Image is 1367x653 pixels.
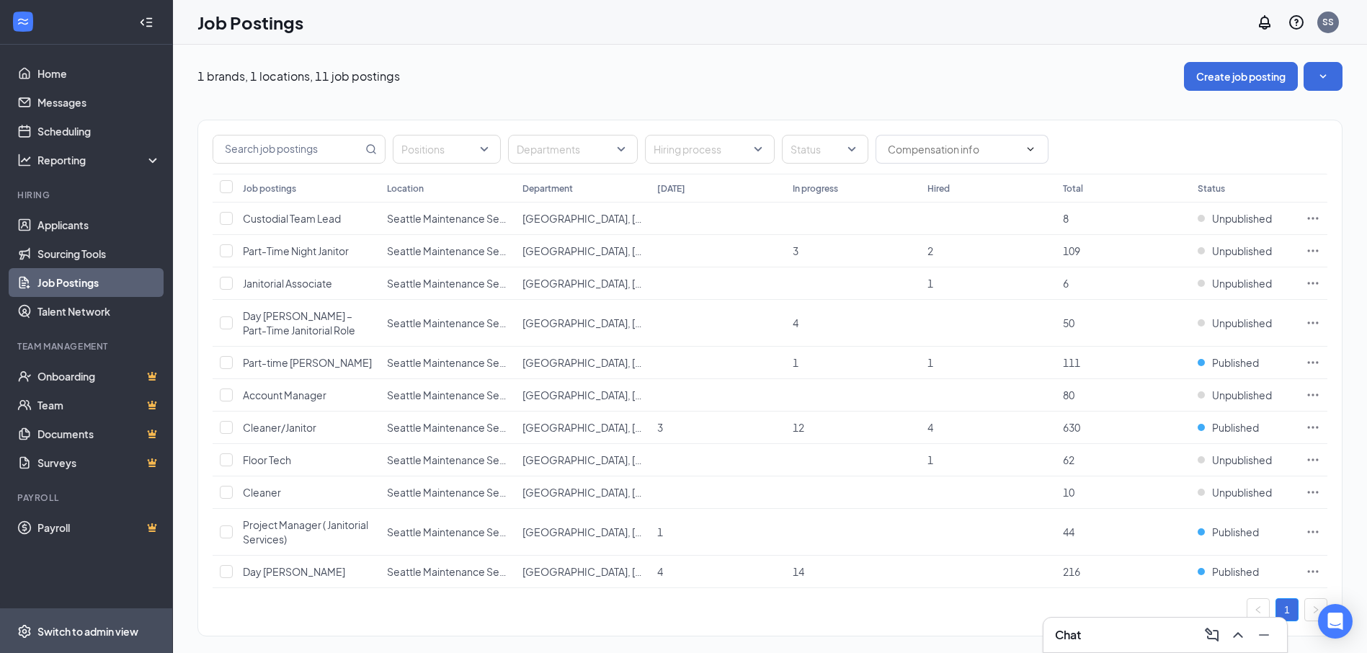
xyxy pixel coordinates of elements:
span: Floor Tech [243,453,291,466]
svg: Ellipses [1306,316,1320,330]
span: Cleaner [243,486,281,499]
span: Seattle Maintenance Services [387,565,527,578]
div: Payroll [17,492,158,504]
span: Day [PERSON_NAME] [243,565,345,578]
svg: Collapse [139,15,153,30]
span: 10 [1063,486,1074,499]
a: PayrollCrown [37,513,161,542]
td: Seattle, WA [515,509,651,556]
span: Published [1212,564,1259,579]
span: 4 [793,316,798,329]
svg: Analysis [17,153,32,167]
td: Bellevue, WA [515,476,651,509]
div: SS [1322,16,1334,28]
span: 1 [927,453,933,466]
span: Seattle Maintenance Services [387,277,527,290]
span: Part-Time Night Janitor [243,244,349,257]
span: Seattle Maintenance Services [387,316,527,329]
td: Seattle Maintenance Services [380,267,515,300]
div: Reporting [37,153,161,167]
button: left [1247,598,1270,621]
span: Unpublished [1212,316,1272,330]
span: Day [PERSON_NAME] – Part-Time Janitorial Role [243,309,355,337]
svg: WorkstreamLogo [16,14,30,29]
span: [GEOGRAPHIC_DATA], [GEOGRAPHIC_DATA] [522,388,737,401]
button: right [1304,598,1327,621]
td: Bellevue, WA [515,267,651,300]
a: 1 [1276,599,1298,621]
a: Sourcing Tools [37,239,161,268]
svg: ChevronDown [1025,143,1036,155]
td: Seattle Maintenance Services [380,347,515,379]
svg: Ellipses [1306,244,1320,258]
span: 50 [1063,316,1074,329]
input: Compensation info [888,141,1019,157]
a: Messages [37,88,161,117]
span: [GEOGRAPHIC_DATA], [GEOGRAPHIC_DATA] [522,212,737,225]
td: Seattle Maintenance Services [380,235,515,267]
span: 1 [927,277,933,290]
td: Seattle Maintenance Services [380,379,515,412]
span: 109 [1063,244,1080,257]
span: Unpublished [1212,453,1272,467]
button: Minimize [1252,623,1275,647]
a: Job Postings [37,268,161,297]
svg: Settings [17,624,32,639]
span: [GEOGRAPHIC_DATA], [GEOGRAPHIC_DATA] [522,486,737,499]
svg: MagnifyingGlass [365,143,377,155]
button: ChevronUp [1226,623,1250,647]
span: Unpublished [1212,211,1272,226]
svg: Ellipses [1306,420,1320,435]
a: DocumentsCrown [37,419,161,448]
span: Unpublished [1212,276,1272,290]
th: In progress [785,174,921,203]
span: Seattle Maintenance Services [387,486,527,499]
svg: Ellipses [1306,355,1320,370]
span: 1 [927,356,933,369]
td: Seattle Maintenance Services [380,476,515,509]
svg: Ellipses [1306,564,1320,579]
td: Seattle Maintenance Services [380,203,515,235]
a: Applicants [37,210,161,239]
td: Seattle Maintenance Services [380,412,515,444]
th: Total [1056,174,1191,203]
th: Status [1190,174,1299,203]
svg: Ellipses [1306,485,1320,499]
span: Account Manager [243,388,326,401]
svg: QuestionInfo [1288,14,1305,31]
span: 80 [1063,388,1074,401]
svg: ComposeMessage [1203,626,1221,644]
span: [GEOGRAPHIC_DATA], [GEOGRAPHIC_DATA] [522,421,737,434]
span: [GEOGRAPHIC_DATA], [GEOGRAPHIC_DATA] [522,356,737,369]
td: Seattle, WA [515,300,651,347]
span: 8 [1063,212,1069,225]
td: Seattle Maintenance Services [380,556,515,588]
li: 1 [1275,598,1299,621]
span: [GEOGRAPHIC_DATA], [GEOGRAPHIC_DATA] [522,453,737,466]
span: 14 [793,565,804,578]
span: 4 [927,421,933,434]
span: 630 [1063,421,1080,434]
span: [GEOGRAPHIC_DATA], [GEOGRAPHIC_DATA] [522,316,737,329]
div: Job postings [243,182,296,195]
span: Cleaner/Janitor [243,421,316,434]
button: ComposeMessage [1201,623,1224,647]
span: Published [1212,355,1259,370]
span: 44 [1063,525,1074,538]
a: SurveysCrown [37,448,161,477]
td: Seattle, WA [515,444,651,476]
span: Seattle Maintenance Services [387,421,527,434]
span: 4 [657,565,663,578]
span: Seattle Maintenance Services [387,453,527,466]
li: Next Page [1304,598,1327,621]
button: SmallChevronDown [1304,62,1342,91]
td: Bellevue, WA [515,203,651,235]
svg: Ellipses [1306,453,1320,467]
th: Hired [920,174,1056,203]
svg: ChevronUp [1229,626,1247,644]
span: [GEOGRAPHIC_DATA], [GEOGRAPHIC_DATA] [522,565,737,578]
span: 12 [793,421,804,434]
a: Scheduling [37,117,161,146]
span: [GEOGRAPHIC_DATA], [GEOGRAPHIC_DATA] [522,525,737,538]
span: [GEOGRAPHIC_DATA], [GEOGRAPHIC_DATA] [522,244,737,257]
